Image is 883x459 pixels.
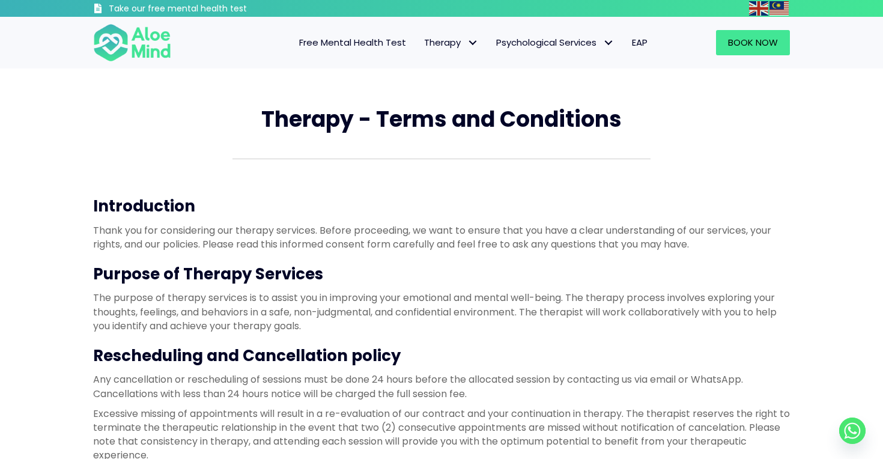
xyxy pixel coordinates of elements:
h3: Introduction [93,195,790,217]
h3: Rescheduling and Cancellation policy [93,345,790,366]
p: Any cancellation or rescheduling of sessions must be done 24 hours before the allocated session b... [93,372,790,400]
h3: Take our free mental health test [109,3,311,15]
a: Psychological ServicesPsychological Services: submenu [487,30,623,55]
span: Book Now [728,36,778,49]
p: Thank you for considering our therapy services. Before proceeding, we want to ensure that you hav... [93,223,790,251]
img: ms [769,1,789,16]
a: English [749,1,769,15]
h3: Purpose of Therapy Services [93,263,790,285]
a: Take our free mental health test [93,3,311,17]
span: EAP [632,36,648,49]
a: EAP [623,30,657,55]
a: Book Now [716,30,790,55]
a: Whatsapp [839,418,866,444]
span: Therapy: submenu [464,34,481,52]
a: Malay [769,1,790,15]
img: en [749,1,768,16]
img: Aloe mind Logo [93,23,171,62]
a: Free Mental Health Test [290,30,415,55]
span: Free Mental Health Test [299,36,406,49]
nav: Menu [187,30,657,55]
span: Psychological Services: submenu [599,34,617,52]
span: Psychological Services [496,36,614,49]
span: Therapy - Terms and Conditions [261,104,622,135]
span: Therapy [424,36,478,49]
a: TherapyTherapy: submenu [415,30,487,55]
p: The purpose of therapy services is to assist you in improving your emotional and mental well-bein... [93,291,790,333]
